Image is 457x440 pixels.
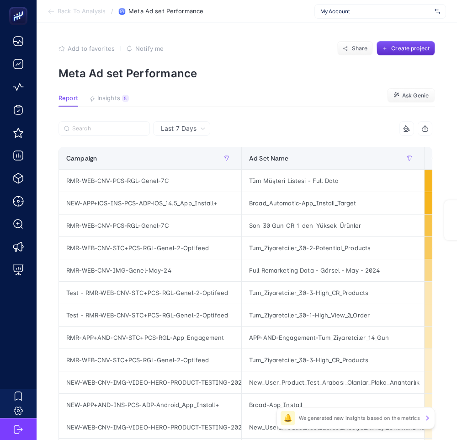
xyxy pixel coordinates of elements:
[58,95,78,102] span: Report
[122,95,129,102] div: 5
[402,92,429,99] span: Ask Genie
[242,416,424,438] div: New_User_Product_Test_Gorsel_Hediye_Almayi_Unuttun_mu
[97,95,120,102] span: Insights
[58,8,106,15] span: Back To Analysis
[249,155,289,162] span: Ad Set Name
[128,8,203,15] span: Meta Ad set Performance
[242,327,424,349] div: APP-AND-Engagement-Tum_Ziyaretciler_14_Gun
[242,282,424,304] div: Tum_Ziyaretciler_30-3-High_CR_Products
[59,304,241,326] div: Test - RMR-WEB-CNV-STC+PCS-RGL-Genel-2-Optifeed
[135,45,164,52] span: Notify me
[72,125,144,132] input: Search
[242,170,424,192] div: Tüm Müşteri Listesi - Full Data
[242,192,424,214] div: Broad_Automatic-App_Install_Target
[299,414,420,422] p: We generated new insights based on the metrics
[337,41,373,56] button: Share
[58,67,435,80] p: Meta Ad set Performance
[432,155,446,162] span: Cost
[59,215,241,236] div: RMR-WEB-CNV-PCS-RGL-Genel-7C
[242,371,424,393] div: New_User_Product_Test_Arabası_Olanlar_Plaka_Anahtarlık
[59,237,241,259] div: RMR-WEB-CNV-STC+PCS-RGL-Genel-2-Optifeed
[352,45,368,52] span: Share
[126,45,164,52] button: Notify me
[59,416,241,438] div: NEW-WEB-CNV-IMG-VIDEO-HERO-PRODUCT-TESTING-2024
[59,282,241,304] div: Test - RMR-WEB-CNV-STC+PCS-RGL-Genel-2-Optifeed
[242,394,424,416] div: Broad-App_Install
[242,237,424,259] div: Tum_Ziyaretciler_30-2-Potential_Products
[58,45,115,52] button: Add to favorites
[59,349,241,371] div: RMR-WEB-CNV-STC+PCS-RGL-Genel-2-Optifeed
[242,349,424,371] div: Tum_Ziyaretciler_30-3-High_CR_Products
[59,192,241,214] div: NEW-APP+iOS-INS-PCS-ADP-iOS_14.5_App_Install+
[59,394,241,416] div: NEW-APP+AND-INS-PCS-ADP-Android_App_Install+
[391,45,430,52] span: Create project
[281,411,295,425] div: 🔔
[66,155,97,162] span: Campaign
[320,8,431,15] span: My Account
[59,170,241,192] div: RMR-WEB-CNV-PCS-RGL-Genel-7C
[68,45,115,52] span: Add to favorites
[387,88,435,103] button: Ask Genie
[111,7,113,15] span: /
[161,124,197,133] span: Last 7 Days
[435,7,440,16] img: svg%3e
[59,327,241,349] div: RMR-APP+AND-CNV-STC+PCS-RGL-App_Engagement
[59,259,241,281] div: RMR-WEB-CNV-IMG-Genel-May-24
[377,41,435,56] button: Create project
[242,215,424,236] div: Son_30_Gun_CR_1_den_Yüksek_Ürünler
[59,371,241,393] div: NEW-WEB-CNV-IMG-VIDEO-HERO-PRODUCT-TESTING-2024
[242,259,424,281] div: Full Remarketing Data - Görsel - May - 2024
[242,304,424,326] div: Tum_Ziyaretciler_30-1-High_View_0_Order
